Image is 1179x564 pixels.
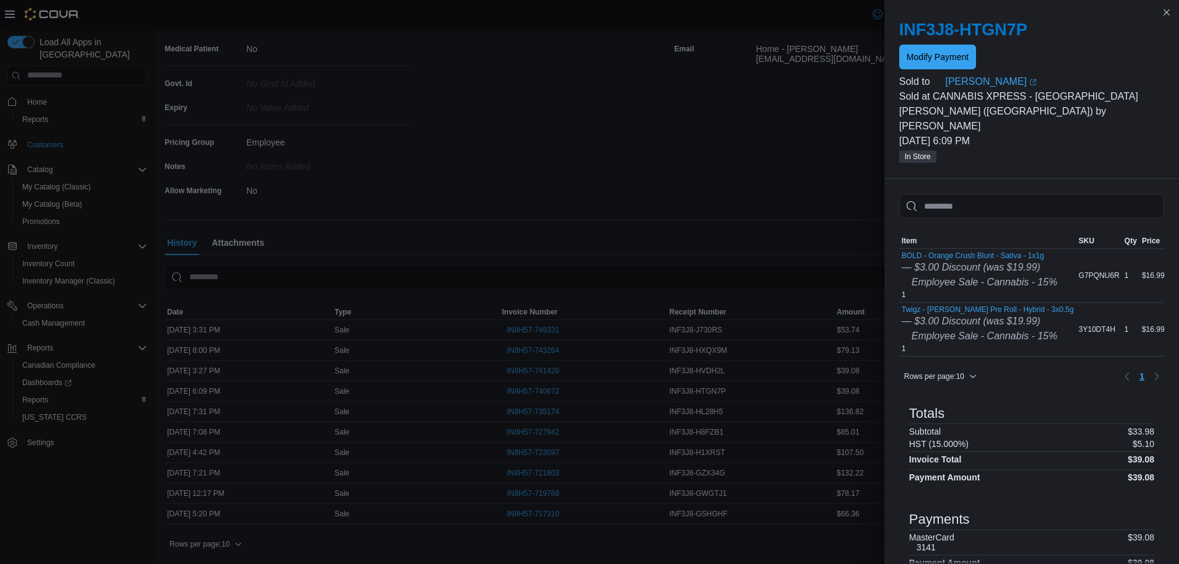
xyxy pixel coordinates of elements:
button: BOLD - Orange Crush Blunt - Sativa - 1x1g [902,251,1058,260]
button: Modify Payment [899,45,976,69]
a: [PERSON_NAME]External link [945,74,1164,89]
span: In Store [905,151,931,162]
h6: Subtotal [909,427,941,436]
button: Qty [1122,233,1139,248]
i: Employee Sale - Cannabis - 15% [912,277,1058,287]
button: Twigz - [PERSON_NAME] Pre Roll - Hybrid - 3x0.5g [902,305,1074,314]
h6: HST (15.000%) [909,439,969,449]
h4: $39.08 [1128,454,1154,464]
ul: Pagination for table: MemoryTable from EuiInMemoryTable [1134,367,1149,386]
span: Modify Payment [907,51,969,63]
span: G7PQNU6R [1079,271,1120,280]
span: In Store [899,150,936,163]
div: 1 [1122,268,1139,283]
button: Rows per page:10 [899,369,982,384]
span: Rows per page : 10 [904,371,964,381]
input: This is a search bar. As you type, the results lower in the page will automatically filter. [899,194,1164,219]
button: Page 1 of 1 [1134,367,1149,386]
h4: Invoice Total [909,454,962,464]
div: $16.99 [1139,268,1167,283]
span: Qty [1125,236,1137,246]
p: $5.10 [1133,439,1154,449]
p: $33.98 [1128,427,1154,436]
div: 1 [902,251,1058,300]
div: — $3.00 Discount (was $19.99) [902,260,1058,275]
h3: Totals [909,406,944,421]
h6: 3141 [917,542,954,552]
button: Close this dialog [1159,5,1174,20]
div: $16.99 [1139,322,1167,337]
nav: Pagination for table: MemoryTable from EuiInMemoryTable [1120,367,1164,386]
button: Previous page [1120,369,1134,384]
button: Price [1139,233,1167,248]
div: Sold to [899,74,943,89]
p: $39.08 [1128,532,1154,552]
button: SKU [1076,233,1122,248]
div: — $3.00 Discount (was $19.99) [902,314,1074,329]
button: Item [899,233,1076,248]
svg: External link [1029,79,1037,86]
span: Item [902,236,917,246]
h2: INF3J8-HTGN7P [899,20,1164,40]
h3: Payments [909,512,970,527]
p: [DATE] 6:09 PM [899,134,1164,149]
div: 1 [1122,322,1139,337]
span: SKU [1079,236,1094,246]
span: 3Y10DT4H [1079,324,1115,334]
div: 1 [902,305,1074,354]
h4: $39.08 [1128,472,1154,482]
span: 1 [1139,370,1144,383]
button: Next page [1149,369,1164,384]
h4: Payment Amount [909,472,980,482]
h6: MasterCard [909,532,954,542]
p: Sold at CANNABIS XPRESS - [GEOGRAPHIC_DATA][PERSON_NAME] ([GEOGRAPHIC_DATA]) by [PERSON_NAME] [899,89,1164,134]
span: Price [1142,236,1160,246]
i: Employee Sale - Cannabis - 15% [912,331,1058,341]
